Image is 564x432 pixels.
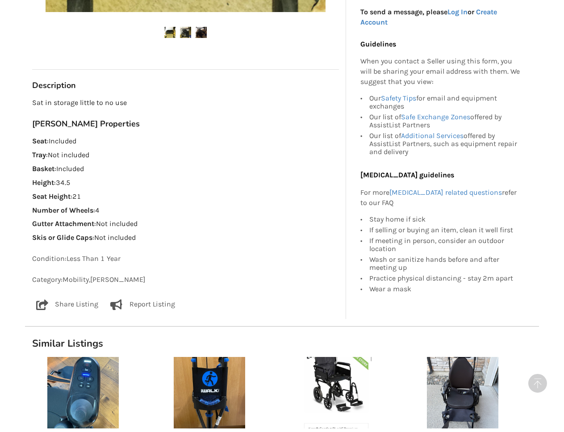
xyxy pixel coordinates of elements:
[180,27,191,38] img: evolution mobility walker next to new-walker-mobility-vancouver-assistlist-listing
[401,113,470,121] a: Safe Exchange Zones
[55,299,98,310] p: Share Listing
[32,219,339,229] p: : Not included
[447,8,468,16] a: Log In
[32,164,54,173] strong: Basket
[301,357,372,428] img: listing
[32,137,47,145] strong: Seat
[32,151,46,159] strong: Tray
[360,171,454,179] b: [MEDICAL_DATA] guidelines
[369,254,520,273] div: Wash or sanitize hands before and after meeting up
[32,219,94,228] strong: Gutter Attachment
[32,192,339,202] p: : 21
[360,8,497,26] a: Create Account
[32,80,339,91] h3: Description
[360,57,520,88] p: When you contact a Seller using this form, you will be sharing your email address with them. We s...
[196,27,207,38] img: evolution mobility walker next to new-walker-mobility-vancouver-assistlist-listing
[32,206,339,216] p: : 4
[369,273,520,284] div: Practice physical distancing - stay 2m apart
[32,136,339,147] p: : Included
[401,131,464,140] a: Additional Services
[130,299,175,310] p: Report Listing
[47,357,119,428] img: listing
[32,206,93,214] strong: Number of Wheels
[32,98,339,108] p: Sat in storage little to no use
[369,130,520,156] div: Our list of offered by AssistList Partners, such as equipment repair and delivery
[174,357,245,428] img: listing
[369,284,520,293] div: Wear a mask
[389,188,502,197] a: [MEDICAL_DATA] related questions
[381,94,416,102] a: Safety Tips
[32,192,71,201] strong: Seat Height
[32,275,339,285] p: Category: Mobility , [PERSON_NAME]
[369,235,520,254] div: If meeting in person, consider an outdoor location
[369,112,520,130] div: Our list of offered by AssistList Partners
[32,119,339,129] h3: [PERSON_NAME] Properties
[360,40,396,48] b: Guidelines
[32,233,339,243] p: : Not included
[427,357,498,428] img: listing
[369,215,520,225] div: Stay home if sick
[32,150,339,160] p: : Not included
[32,254,339,264] p: Condition: Less Than 1 Year
[369,94,520,112] div: Our for email and equipment exchanges
[360,8,497,26] strong: To send a message, please or
[360,188,520,208] p: For more refer to our FAQ
[369,225,520,235] div: If selling or buying an item, clean it well first
[32,233,92,242] strong: Skis or Glide Caps
[32,178,54,187] strong: Height
[32,164,339,174] p: : Included
[164,27,175,38] img: evolution mobility walker next to new-walker-mobility-vancouver-assistlist-listing
[25,337,539,350] h1: Similar Listings
[32,178,339,188] p: : 34.5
